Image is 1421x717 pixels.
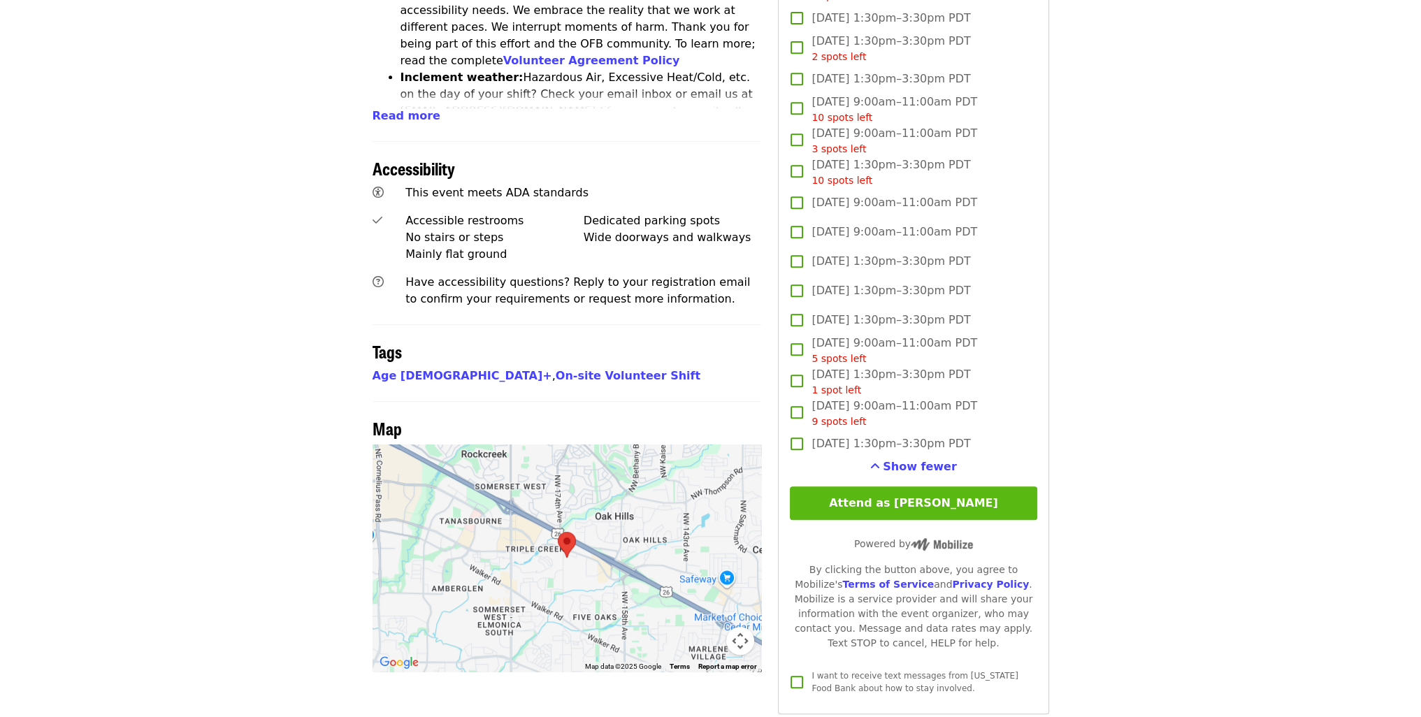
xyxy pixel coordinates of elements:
strong: Inclement weather: [401,71,524,84]
i: universal-access icon [373,186,384,199]
div: Mainly flat ground [405,246,584,263]
a: Report a map error [698,662,757,670]
i: check icon [373,214,382,227]
div: Wide doorways and walkways [584,229,762,246]
span: [DATE] 1:30pm–3:30pm PDT [812,312,970,328]
span: 1 spot left [812,384,861,396]
div: By clicking the button above, you agree to Mobilize's and . Mobilize is a service provider and wi... [790,563,1037,651]
span: [DATE] 9:00am–11:00am PDT [812,398,977,429]
span: [DATE] 1:30pm–3:30pm PDT [812,435,970,452]
span: [DATE] 9:00am–11:00am PDT [812,224,977,240]
img: Powered by Mobilize [911,538,973,551]
a: Open this area in Google Maps (opens a new window) [376,653,422,672]
span: Map [373,416,402,440]
span: [DATE] 9:00am–11:00am PDT [812,94,977,125]
span: Show fewer [883,460,957,473]
a: Age [DEMOGRAPHIC_DATA]+ [373,369,552,382]
span: 2 spots left [812,51,866,62]
span: [DATE] 1:30pm–3:30pm PDT [812,33,970,64]
div: No stairs or steps [405,229,584,246]
a: On-site Volunteer Shift [556,369,700,382]
li: Hazardous Air, Excessive Heat/Cold, etc. on the day of your shift? Check your email inbox or emai... [401,69,762,153]
span: Read more [373,109,440,122]
span: 3 spots left [812,143,866,154]
span: 10 spots left [812,175,872,186]
span: Powered by [854,538,973,549]
div: Dedicated parking spots [584,212,762,229]
span: Have accessibility questions? Reply to your registration email to confirm your requirements or re... [405,275,750,305]
span: [DATE] 9:00am–11:00am PDT [812,125,977,157]
a: Terms of Service [842,579,934,590]
span: [DATE] 1:30pm–3:30pm PDT [812,253,970,270]
span: Map data ©2025 Google [585,662,661,670]
span: [DATE] 1:30pm–3:30pm PDT [812,366,970,398]
button: Attend as [PERSON_NAME] [790,486,1037,520]
span: 5 spots left [812,353,866,364]
span: I want to receive text messages from [US_STATE] Food Bank about how to stay involved. [812,671,1018,693]
a: Volunteer Agreement Policy [503,54,680,67]
div: Accessible restrooms [405,212,584,229]
i: question-circle icon [373,275,384,289]
span: 9 spots left [812,416,866,427]
span: This event meets ADA standards [405,186,589,199]
span: [DATE] 9:00am–11:00am PDT [812,335,977,366]
button: Map camera controls [726,627,754,655]
span: [DATE] 9:00am–11:00am PDT [812,194,977,211]
button: Read more [373,108,440,124]
span: Tags [373,339,402,363]
button: See more timeslots [870,458,957,475]
span: [DATE] 1:30pm–3:30pm PDT [812,10,970,27]
img: Google [376,653,422,672]
a: Privacy Policy [952,579,1029,590]
span: [DATE] 1:30pm–3:30pm PDT [812,71,970,87]
a: Terms (opens in new tab) [670,662,690,670]
span: [DATE] 1:30pm–3:30pm PDT [812,157,970,188]
span: 10 spots left [812,112,872,123]
span: Accessibility [373,156,455,180]
span: [DATE] 1:30pm–3:30pm PDT [812,282,970,299]
span: , [373,369,556,382]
